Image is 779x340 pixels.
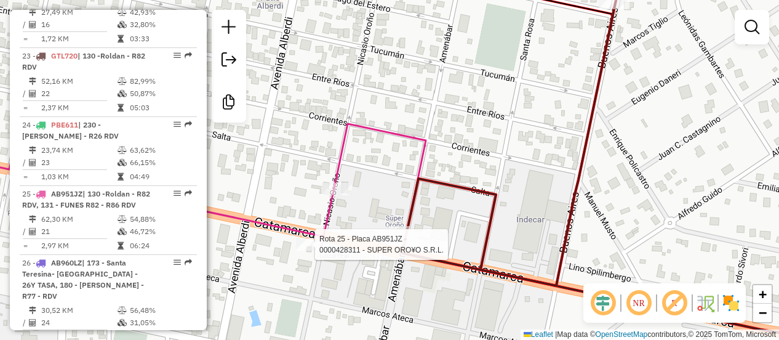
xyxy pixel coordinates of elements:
td: 03:33 [129,33,191,45]
img: Fluxo de ruas [695,293,715,313]
em: Rota exportada [185,259,192,266]
td: 21 [41,225,117,238]
td: = [22,171,28,183]
i: Total de Atividades [29,228,36,235]
i: % de utilização do peso [118,78,127,85]
td: / [22,225,28,238]
span: 26 - [22,258,144,301]
i: Total de Atividades [29,21,36,28]
i: % de utilização da cubagem [118,228,127,235]
td: 2,37 KM [41,102,117,114]
td: 54,88% [129,213,191,225]
span: Ocultar NR [624,288,653,318]
td: / [22,317,28,329]
i: % de utilização do peso [118,307,127,314]
td: / [22,18,28,31]
span: 23 - [22,51,145,71]
em: Opções [174,190,181,197]
i: % de utilização da cubagem [118,159,127,166]
a: Exibir filtros [740,15,764,39]
td: = [22,33,28,45]
td: / [22,156,28,169]
a: Zoom in [753,285,772,304]
span: 24 - [22,120,119,140]
em: Rota exportada [185,121,192,128]
i: Distância Total [29,216,36,223]
td: = [22,102,28,114]
a: Exportar sessão [217,47,241,75]
i: Total de Atividades [29,319,36,326]
td: 46,72% [129,225,191,238]
span: − [759,305,767,320]
td: / [22,87,28,100]
i: Tempo total em rota [118,35,124,42]
a: Nova sessão e pesquisa [217,15,241,42]
td: 1,72 KM [41,33,117,45]
i: % de utilização do peso [118,9,127,16]
span: | 173 - Santa Teresina- [GEOGRAPHIC_DATA] - 26Y TASA, 180 - [PERSON_NAME] - R77 - RDV [22,258,144,301]
span: 25 - [22,189,150,209]
td: 24 [41,317,117,329]
td: 62,30 KM [41,213,117,225]
td: 27,49 KM [41,6,117,18]
span: PBE611 [51,120,78,129]
td: 66,15% [129,156,191,169]
td: 31,05% [129,317,191,329]
a: Leaflet [524,330,553,339]
em: Rota exportada [185,52,192,59]
em: Rota exportada [185,190,192,197]
i: Distância Total [29,78,36,85]
i: % de utilização da cubagem [118,319,127,326]
td: 42,93% [129,6,191,18]
em: Opções [174,121,181,128]
a: Criar modelo [217,90,241,118]
span: + [759,286,767,302]
td: 52,16 KM [41,75,117,87]
i: Distância Total [29,147,36,154]
i: % de utilização da cubagem [118,90,127,97]
td: 56,48% [129,304,191,317]
td: = [22,240,28,252]
i: Tempo total em rota [118,173,124,180]
td: 32,80% [129,18,191,31]
img: Exibir/Ocultar setores [721,293,741,313]
td: 2,97 KM [41,240,117,252]
td: 1,03 KM [41,171,117,183]
i: % de utilização do peso [118,216,127,223]
span: AB960LZ [51,258,82,267]
i: % de utilização da cubagem [118,21,127,28]
i: Distância Total [29,307,36,314]
i: Distância Total [29,9,36,16]
i: Total de Atividades [29,90,36,97]
td: 82,99% [129,75,191,87]
td: 30,52 KM [41,304,117,317]
td: 22 [41,87,117,100]
span: Ocultar deslocamento [588,288,618,318]
td: 23,74 KM [41,144,117,156]
span: AB951JZ [51,189,82,198]
em: Opções [174,52,181,59]
td: 50,87% [129,87,191,100]
div: Map data © contributors,© 2025 TomTom, Microsoft [521,330,779,340]
td: 04:49 [129,171,191,183]
span: | 130 -Roldan - R82 RDV, 131 - FUNES R82 - R86 RDV [22,189,150,209]
a: OpenStreetMap [596,330,648,339]
span: | 130 -Roldan - R82 RDV [22,51,145,71]
span: | [555,330,557,339]
i: Tempo total em rota [118,104,124,111]
td: 06:24 [129,240,191,252]
span: Exibir rótulo [660,288,689,318]
td: 05:03 [129,102,191,114]
a: Zoom out [753,304,772,322]
td: 23 [41,156,117,169]
i: Total de Atividades [29,159,36,166]
td: 63,62% [129,144,191,156]
em: Opções [174,259,181,266]
td: 16 [41,18,117,31]
i: % de utilização do peso [118,147,127,154]
span: GTL720 [51,51,78,60]
i: Tempo total em rota [118,242,124,249]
